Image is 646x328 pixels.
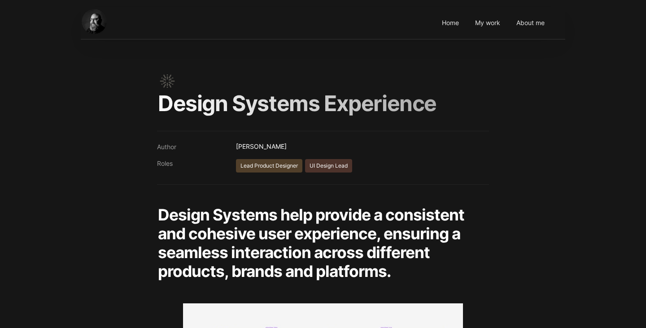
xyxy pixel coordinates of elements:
nav: Main [81,7,565,39]
img: Design Systems Experience [158,72,176,90]
p: [PERSON_NAME] [232,138,489,155]
a: My work [472,11,503,35]
h1: Design Systems Experience [157,90,489,117]
span: Author [157,142,176,151]
img: Logo [82,9,122,34]
span: UI Design Lead [305,159,352,173]
a: Logo [82,11,122,35]
a: About me [514,11,547,35]
span: Lead Product Designer [236,159,302,173]
h2: Design Systems help provide a consistent and cohesive user experience, ensuring a seamless intera... [157,204,489,283]
a: Home [439,11,462,35]
span: Roles [157,159,173,168]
